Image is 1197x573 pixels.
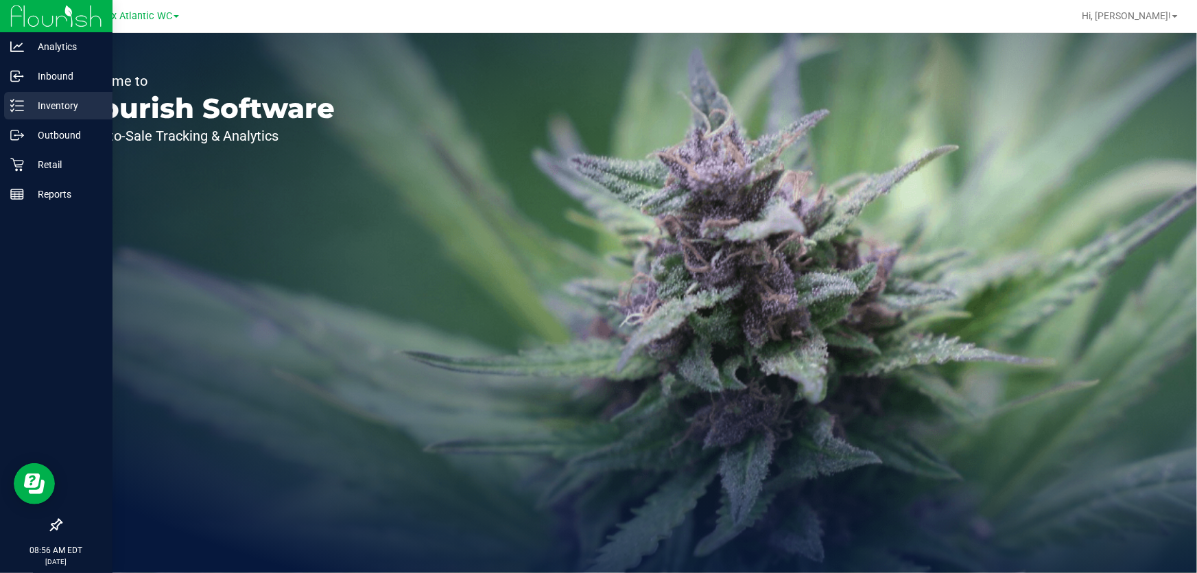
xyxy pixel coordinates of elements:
[24,97,106,114] p: Inventory
[74,95,335,122] p: Flourish Software
[24,68,106,84] p: Inbound
[74,129,335,143] p: Seed-to-Sale Tracking & Analytics
[10,187,24,201] inline-svg: Reports
[10,128,24,142] inline-svg: Outbound
[10,158,24,172] inline-svg: Retail
[74,74,335,88] p: Welcome to
[101,10,172,22] span: Jax Atlantic WC
[14,463,55,504] iframe: Resource center
[24,156,106,173] p: Retail
[6,544,106,557] p: 08:56 AM EDT
[24,38,106,55] p: Analytics
[10,99,24,113] inline-svg: Inventory
[6,557,106,567] p: [DATE]
[10,40,24,54] inline-svg: Analytics
[24,186,106,202] p: Reports
[1082,10,1171,21] span: Hi, [PERSON_NAME]!
[24,127,106,143] p: Outbound
[10,69,24,83] inline-svg: Inbound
